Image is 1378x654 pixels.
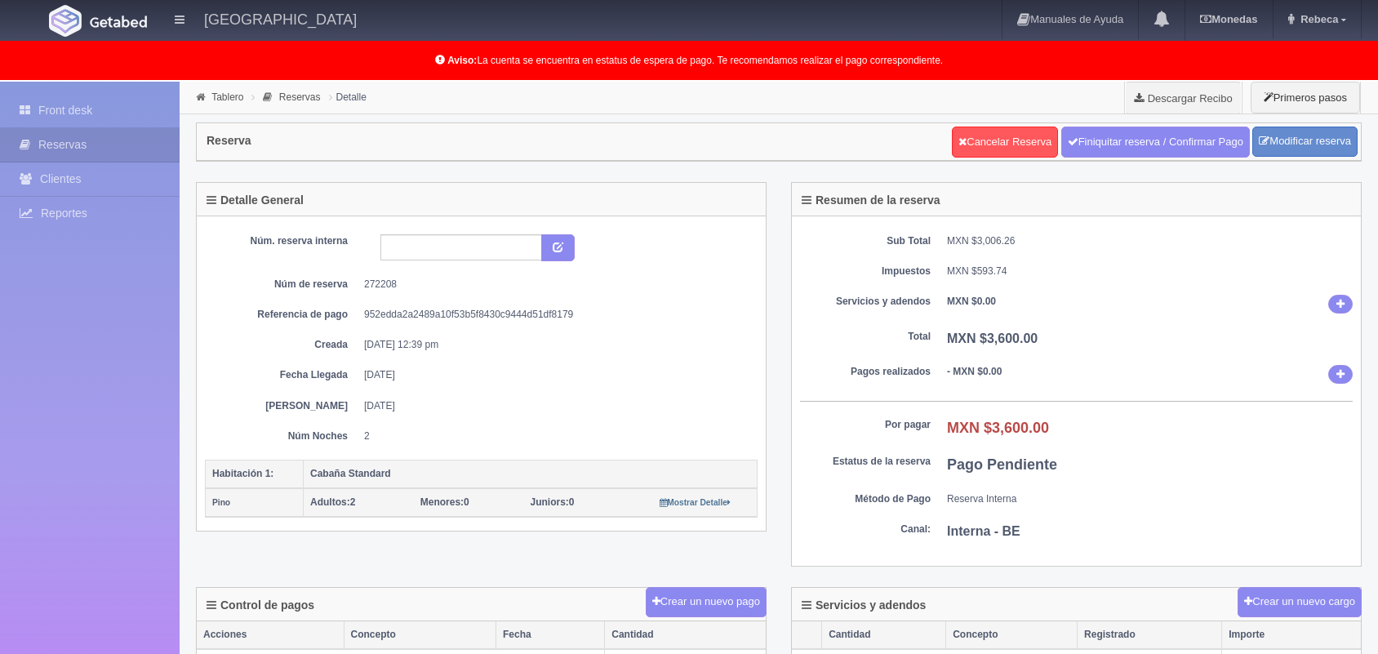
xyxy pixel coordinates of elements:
[947,234,1353,248] dd: MXN $3,006.26
[646,587,767,617] button: Crear un nuevo pago
[1296,13,1338,25] span: Rebeca
[496,621,605,649] th: Fecha
[420,496,464,508] strong: Menores:
[217,368,348,382] dt: Fecha Llegada
[217,308,348,322] dt: Referencia de pago
[800,365,931,379] dt: Pagos realizados
[304,460,758,488] th: Cabaña Standard
[660,498,731,507] small: Mostrar Detalle
[90,16,147,28] img: Getabed
[1061,127,1250,158] a: Finiquitar reserva / Confirmar Pago
[800,265,931,278] dt: Impuestos
[822,621,946,649] th: Cantidad
[420,496,469,508] span: 0
[1200,13,1257,25] b: Monedas
[1222,621,1361,649] th: Importe
[800,455,931,469] dt: Estatus de la reserva
[660,496,731,508] a: Mostrar Detalle
[947,366,1002,377] b: - MXN $0.00
[800,523,931,536] dt: Canal:
[310,496,355,508] span: 2
[800,418,931,432] dt: Por pagar
[800,295,931,309] dt: Servicios y adendos
[947,456,1057,473] b: Pago Pendiente
[364,368,745,382] dd: [DATE]
[49,5,82,37] img: Getabed
[197,621,344,649] th: Acciones
[279,91,321,103] a: Reservas
[310,496,350,508] strong: Adultos:
[211,91,243,103] a: Tablero
[364,308,745,322] dd: 952edda2a2489a10f53b5f8430c9444d51df8179
[344,621,496,649] th: Concepto
[531,496,575,508] span: 0
[800,492,931,506] dt: Método de Pago
[447,55,477,66] b: Aviso:
[947,331,1038,345] b: MXN $3,600.00
[212,468,273,479] b: Habitación 1:
[212,498,230,507] small: Pino
[802,194,940,207] h4: Resumen de la reserva
[207,135,251,147] h4: Reserva
[947,492,1353,506] dd: Reserva Interna
[1125,82,1242,114] a: Descargar Recibo
[217,278,348,291] dt: Núm de reserva
[217,429,348,443] dt: Núm Noches
[952,127,1058,158] a: Cancelar Reserva
[207,599,314,612] h4: Control de pagos
[207,194,304,207] h4: Detalle General
[1251,82,1360,113] button: Primeros pasos
[947,524,1020,538] b: Interna - BE
[947,296,996,307] b: MXN $0.00
[1238,587,1362,617] button: Crear un nuevo cargo
[217,399,348,413] dt: [PERSON_NAME]
[364,338,745,352] dd: [DATE] 12:39 pm
[364,278,745,291] dd: 272208
[325,89,371,105] li: Detalle
[947,265,1353,278] dd: MXN $593.74
[605,621,766,649] th: Cantidad
[531,496,569,508] strong: Juniors:
[217,338,348,352] dt: Creada
[1252,127,1358,157] a: Modificar reserva
[946,621,1078,649] th: Concepto
[364,399,745,413] dd: [DATE]
[800,330,931,344] dt: Total
[802,599,926,612] h4: Servicios y adendos
[204,8,357,29] h4: [GEOGRAPHIC_DATA]
[947,420,1049,436] b: MXN $3,600.00
[217,234,348,248] dt: Núm. reserva interna
[800,234,931,248] dt: Sub Total
[1078,621,1222,649] th: Registrado
[364,429,745,443] dd: 2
